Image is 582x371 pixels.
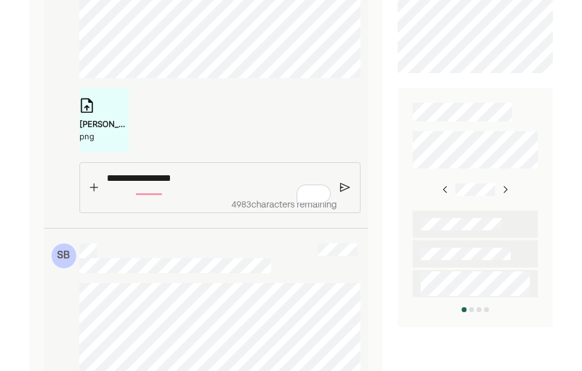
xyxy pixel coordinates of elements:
img: right-arrow [441,185,450,194]
div: png [79,130,129,142]
div: [PERSON_NAME] Flow Plan Through April.png [79,118,129,130]
div: SB [51,243,76,268]
img: right-arrow [500,185,510,194]
div: 4983 characters remaining [101,198,337,212]
div: To enrich screen reader interactions, please activate Accessibility in Grammarly extension settings [101,163,337,194]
